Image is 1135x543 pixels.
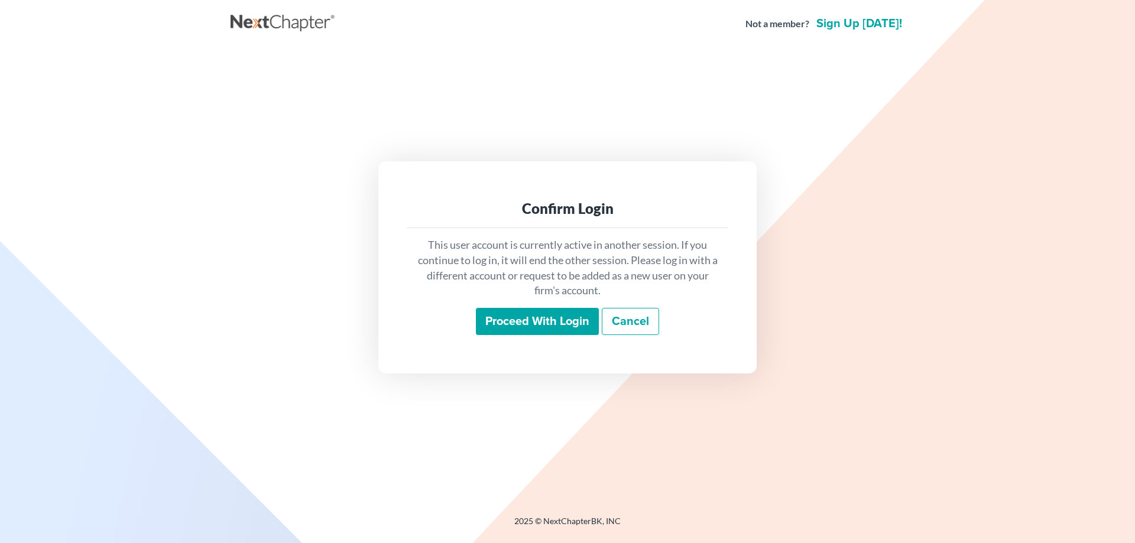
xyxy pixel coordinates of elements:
[416,199,719,218] div: Confirm Login
[416,238,719,298] p: This user account is currently active in another session. If you continue to log in, it will end ...
[476,308,599,335] input: Proceed with login
[745,17,809,31] strong: Not a member?
[814,18,904,30] a: Sign up [DATE]!
[231,515,904,537] div: 2025 © NextChapterBK, INC
[602,308,659,335] a: Cancel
